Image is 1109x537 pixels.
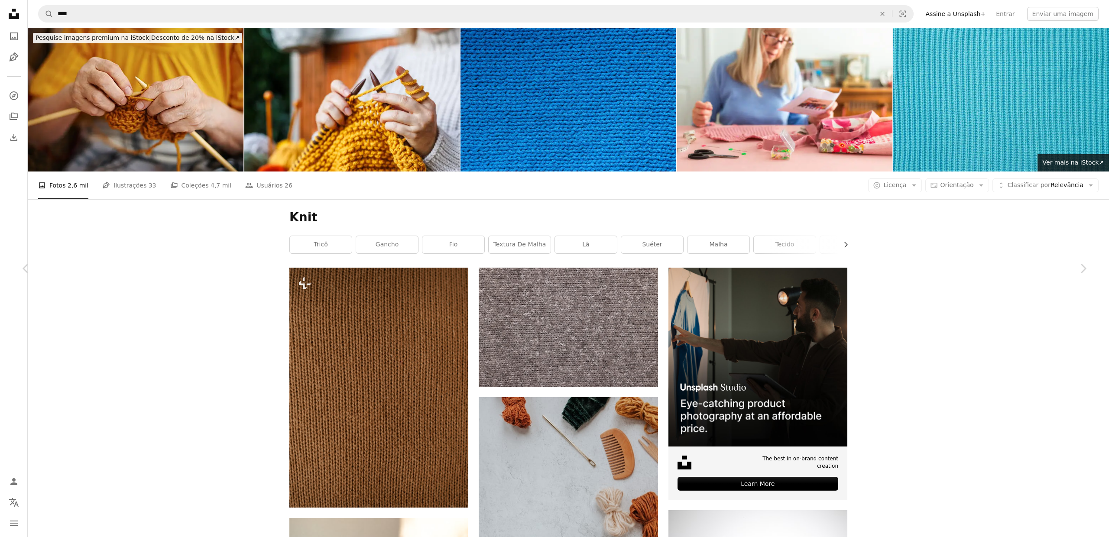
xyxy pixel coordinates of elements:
a: suéter [621,236,683,253]
img: Senior woman knitting and following instructions [677,28,893,171]
a: gancho [356,236,418,253]
a: Malhas [820,236,882,253]
form: Pesquise conteúdo visual em todo o site [38,5,914,23]
img: Tricô com lã [244,28,460,171]
span: The best in on-brand content creation [740,455,838,470]
a: Explorar [5,87,23,104]
img: file-1715714098234-25b8b4e9d8faimage [668,268,847,446]
img: uma vista de perto de um tapete com uma cor cinza [479,268,658,387]
img: Fundo de malha [460,28,676,171]
span: Ver mais na iStock ↗ [1043,159,1104,166]
a: Malha [687,236,749,253]
button: Pesquisa visual [892,6,913,22]
a: Coleções [5,108,23,125]
a: textura de malha [489,236,551,253]
button: Classificar porRelevância [992,178,1099,192]
a: Ilustrações 33 [102,171,156,199]
a: Entrar [991,7,1020,21]
span: Relevância [1008,181,1083,190]
div: Learn More [678,477,838,491]
a: Ilustrações [5,49,23,66]
img: padrão de fundo [289,268,468,508]
button: Limpar [873,6,892,22]
a: Pesquise imagens premium na iStock|Desconto de 20% na iStock↗ [28,28,247,49]
img: file-1631678316303-ed18b8b5cb9cimage [678,456,691,469]
a: tecido [754,236,816,253]
span: Licença [883,181,906,188]
a: Assine a Unsplash+ [921,7,991,21]
span: Orientação [940,181,974,188]
a: Entrar / Cadastrar-se [5,473,23,490]
a: Histórico de downloads [5,129,23,146]
button: Menu [5,514,23,532]
a: lã [555,236,617,253]
a: Coleções 4,7 mil [170,171,232,199]
a: padrão de fundo [289,383,468,391]
span: 4,7 mil [211,181,231,190]
span: Pesquise imagens premium na iStock | [36,34,151,41]
a: Ver mais na iStock↗ [1038,154,1109,171]
img: Textura de um tecido de lã de malha. Cor azul. Fundo [893,28,1109,171]
h1: Knit [289,210,847,225]
a: uma vista de perto de um tapete com uma cor cinza [479,323,658,331]
a: Fotos [5,28,23,45]
img: Sênior mulher costura [28,28,243,171]
span: Classificar por [1008,181,1051,188]
button: Idioma [5,494,23,511]
button: Orientação [925,178,989,192]
a: Usuários 26 [245,171,292,199]
button: Enviar uma imagem [1027,7,1099,21]
span: 26 [285,181,292,190]
a: The best in on-brand content creationLearn More [668,268,847,500]
button: Pesquise na Unsplash [39,6,53,22]
span: Desconto de 20% na iStock ↗ [36,34,240,41]
span: 33 [149,181,156,190]
a: tricô [290,236,352,253]
button: Licença [868,178,921,192]
button: rolar lista para a direita [838,236,847,253]
a: fios alaranjados e brancos sobre a mesa branca [479,527,658,535]
a: fio [422,236,484,253]
a: Próximo [1057,227,1109,310]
